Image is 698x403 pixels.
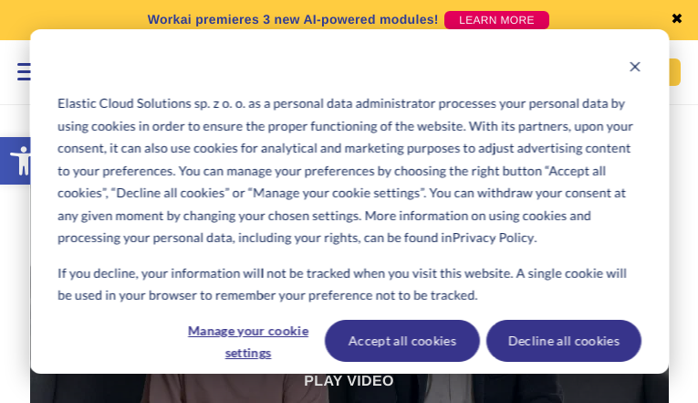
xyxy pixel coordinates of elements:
[29,29,669,374] div: Cookie banner
[671,13,683,27] a: ✖
[485,320,641,362] button: Decline all cookies
[444,11,549,29] a: LEARN MORE
[57,92,641,249] p: Elastic Cloud Solutions sp. z o. o. as a personal data administrator processes your personal data...
[148,10,439,29] p: Workai premieres 3 new AI-powered modules!
[452,227,534,249] a: Privacy Policy
[178,320,318,362] button: Manage your cookie settings
[57,262,641,307] p: If you decline, your information will not be tracked when you visit this website. A single cookie...
[628,58,641,80] button: Dismiss cookie banner
[325,320,480,362] button: Accept all cookies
